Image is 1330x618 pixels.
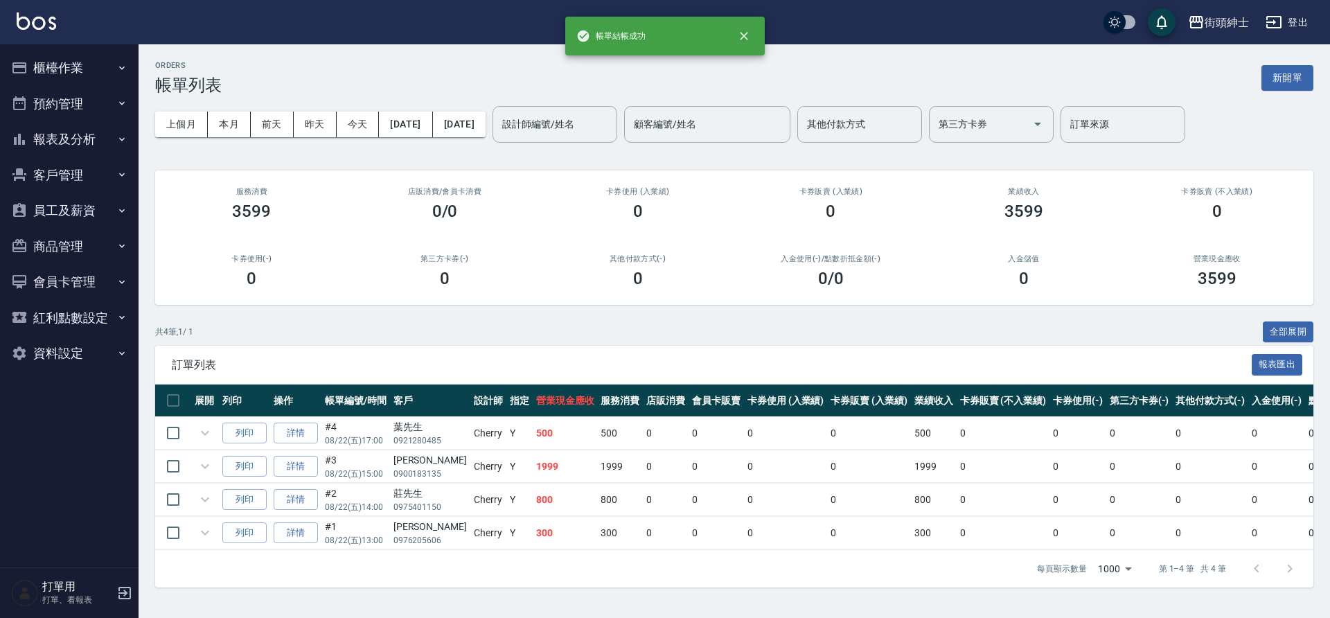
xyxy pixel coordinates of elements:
[957,417,1049,450] td: 0
[1172,385,1248,417] th: 其他付款方式(-)
[393,486,467,501] div: 莊先生
[470,417,506,450] td: Cherry
[470,385,506,417] th: 設計師
[1004,202,1043,221] h3: 3599
[1106,484,1173,516] td: 0
[1049,385,1106,417] th: 卡券使用(-)
[911,385,957,417] th: 業績收入
[597,417,643,450] td: 500
[506,417,533,450] td: Y
[393,520,467,534] div: [PERSON_NAME]
[208,112,251,137] button: 本月
[744,484,828,516] td: 0
[558,254,718,263] h2: 其他付款方式(-)
[944,187,1104,196] h2: 業績收入
[393,453,467,468] div: [PERSON_NAME]
[533,450,598,483] td: 1999
[274,489,318,511] a: 詳情
[325,534,387,547] p: 08/22 (五) 13:00
[689,517,744,549] td: 0
[321,484,390,516] td: #2
[325,501,387,513] p: 08/22 (五) 14:00
[533,484,598,516] td: 800
[42,594,113,606] p: 打單、看報表
[827,517,911,549] td: 0
[827,484,911,516] td: 0
[751,187,911,196] h2: 卡券販賣 (入業績)
[506,450,533,483] td: Y
[155,61,222,70] h2: ORDERS
[6,193,133,229] button: 員工及薪資
[470,484,506,516] td: Cherry
[365,254,525,263] h2: 第三方卡券(-)
[440,269,450,288] h3: 0
[222,522,267,544] button: 列印
[172,187,332,196] h3: 服務消費
[6,229,133,265] button: 商品管理
[533,517,598,549] td: 300
[533,417,598,450] td: 500
[744,385,828,417] th: 卡券使用 (入業績)
[818,269,844,288] h3: 0 /0
[1049,450,1106,483] td: 0
[232,202,271,221] h3: 3599
[1019,269,1029,288] h3: 0
[1261,71,1313,84] a: 新開單
[6,121,133,157] button: 報表及分析
[643,484,689,516] td: 0
[1172,517,1248,549] td: 0
[337,112,380,137] button: 今天
[6,264,133,300] button: 會員卡管理
[1248,484,1305,516] td: 0
[689,385,744,417] th: 會員卡販賣
[393,468,467,480] p: 0900183135
[643,417,689,450] td: 0
[957,450,1049,483] td: 0
[1148,8,1176,36] button: save
[6,86,133,122] button: 預約管理
[911,417,957,450] td: 500
[1198,269,1236,288] h3: 3599
[597,385,643,417] th: 服務消費
[506,484,533,516] td: Y
[251,112,294,137] button: 前天
[944,254,1104,263] h2: 入金儲值
[6,157,133,193] button: 客戶管理
[1049,484,1106,516] td: 0
[957,517,1049,549] td: 0
[219,385,270,417] th: 列印
[1137,187,1297,196] h2: 卡券販賣 (不入業績)
[393,434,467,447] p: 0921280485
[1172,417,1248,450] td: 0
[911,450,957,483] td: 1999
[1137,254,1297,263] h2: 營業現金應收
[826,202,835,221] h3: 0
[379,112,432,137] button: [DATE]
[1106,450,1173,483] td: 0
[393,534,467,547] p: 0976205606
[433,112,486,137] button: [DATE]
[274,456,318,477] a: 詳情
[911,484,957,516] td: 800
[1252,354,1303,376] button: 報表匯出
[470,517,506,549] td: Cherry
[1106,517,1173,549] td: 0
[1037,563,1087,575] p: 每頁顯示數量
[1205,14,1249,31] div: 街頭紳士
[191,385,219,417] th: 展開
[1172,484,1248,516] td: 0
[597,484,643,516] td: 800
[751,254,911,263] h2: 入金使用(-) /點數折抵金額(-)
[744,450,828,483] td: 0
[1049,517,1106,549] td: 0
[957,385,1049,417] th: 卡券販賣 (不入業績)
[325,468,387,480] p: 08/22 (五) 15:00
[1252,357,1303,371] a: 報表匯出
[1212,202,1222,221] h3: 0
[247,269,256,288] h3: 0
[1248,450,1305,483] td: 0
[576,29,646,43] span: 帳單結帳成功
[365,187,525,196] h2: 店販消費 /會員卡消費
[506,385,533,417] th: 指定
[274,423,318,444] a: 詳情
